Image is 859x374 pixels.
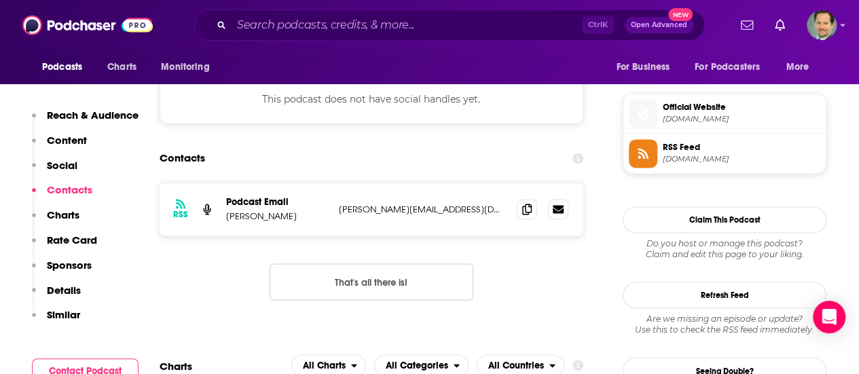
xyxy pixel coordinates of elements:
[32,134,87,159] button: Content
[32,233,97,259] button: Rate Card
[32,159,77,184] button: Social
[160,359,192,372] h2: Charts
[623,314,826,335] div: Are we missing an episode or update? Use this to check the RSS feed immediately.
[813,301,845,333] div: Open Intercom Messenger
[735,14,759,37] a: Show notifications dropdown
[629,99,820,128] a: Official Website[DOMAIN_NAME]
[33,54,100,80] button: open menu
[32,109,139,134] button: Reach & Audience
[695,58,760,77] span: For Podcasters
[606,54,687,80] button: open menu
[107,58,136,77] span: Charts
[777,54,826,80] button: open menu
[32,208,79,233] button: Charts
[32,183,92,208] button: Contacts
[32,259,92,284] button: Sponsors
[194,10,705,41] div: Search podcasts, credits, & more...
[629,139,820,168] a: RSS Feed[DOMAIN_NAME]
[47,159,77,172] p: Social
[226,210,328,222] p: [PERSON_NAME]
[582,16,614,34] span: Ctrl K
[47,134,87,147] p: Content
[226,196,328,208] p: Podcast Email
[270,263,473,300] button: Nothing here.
[623,282,826,308] button: Refresh Feed
[42,58,82,77] span: Podcasts
[631,22,687,29] span: Open Advanced
[625,17,693,33] button: Open AdvancedNew
[161,58,209,77] span: Monitoring
[32,284,81,309] button: Details
[488,360,544,370] span: All Countries
[47,183,92,196] p: Contacts
[769,14,790,37] a: Show notifications dropdown
[232,14,582,36] input: Search podcasts, credits, & more...
[668,8,693,21] span: New
[47,284,81,297] p: Details
[22,12,153,38] img: Podchaser - Follow, Share and Rate Podcasts
[807,10,837,40] img: User Profile
[386,360,448,370] span: All Categories
[623,206,826,233] button: Claim This Podcast
[151,54,227,80] button: open menu
[807,10,837,40] button: Show profile menu
[616,58,670,77] span: For Business
[47,109,139,121] p: Reach & Audience
[623,238,826,249] span: Do you host or manage this podcast?
[47,259,92,272] p: Sponsors
[807,10,837,40] span: Logged in as dean11209
[303,360,346,370] span: All Charts
[47,208,79,221] p: Charts
[173,209,188,220] h3: RSS
[47,233,97,246] p: Rate Card
[663,114,820,124] span: chadhennings.com
[339,204,506,215] p: [PERSON_NAME][EMAIL_ADDRESS][DOMAIN_NAME]
[160,75,583,124] div: This podcast does not have social handles yet.
[98,54,145,80] a: Charts
[32,308,80,333] button: Similar
[786,58,809,77] span: More
[623,238,826,260] div: Claim and edit this page to your liking.
[663,101,820,113] span: Official Website
[663,141,820,153] span: RSS Feed
[160,145,205,171] h2: Contacts
[686,54,780,80] button: open menu
[47,308,80,321] p: Similar
[663,154,820,164] span: anchor.fm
